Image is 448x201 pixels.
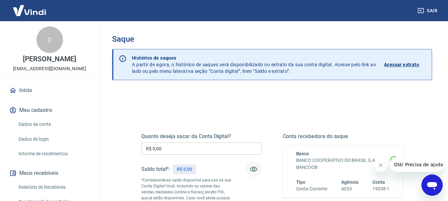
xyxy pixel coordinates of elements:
span: Tipo [296,179,306,185]
p: [PERSON_NAME] [23,56,76,63]
a: Informe de rendimentos [16,147,91,161]
h5: Saldo total*: [141,166,170,173]
a: Dados de login [16,132,91,146]
iframe: Botão para abrir a janela de mensagens [421,175,443,196]
div: D [36,26,63,53]
a: Relatório de Recebíveis [16,180,91,194]
a: Início [8,83,91,98]
img: Vindi [8,0,51,21]
h6: 19038-1 [372,185,390,192]
span: Banco [296,151,309,156]
h6: 4033 [341,185,358,192]
p: R$ 0,00 [177,166,192,173]
h6: BANCO COOPERATIVO DO BRASIL S.A. - BANCOOB [296,157,390,171]
iframe: Fechar mensagem [374,159,387,172]
h6: Conta Corrente [296,185,327,192]
button: Meu cadastro [8,103,91,118]
p: A partir de agora, o histórico de saques será disponibilizado no extrato da sua conta digital. Ac... [132,55,376,75]
a: Acessar extrato [384,55,426,75]
button: Meus recebíveis [8,166,91,180]
p: Histórico de saques [132,55,376,61]
span: Conta [372,179,385,185]
h3: Saque [112,34,432,44]
h5: Quanto deseja sacar da Conta Digital? [141,133,262,140]
h5: Conta recebedora do saque [283,133,403,140]
span: Agência [341,179,358,185]
p: Acessar extrato [384,61,419,68]
button: Sair [416,5,440,17]
span: Olá! Precisa de ajuda? [4,5,56,10]
p: [EMAIL_ADDRESS][DOMAIN_NAME] [13,65,86,72]
iframe: Mensagem da empresa [390,157,443,172]
a: Dados da conta [16,118,91,131]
